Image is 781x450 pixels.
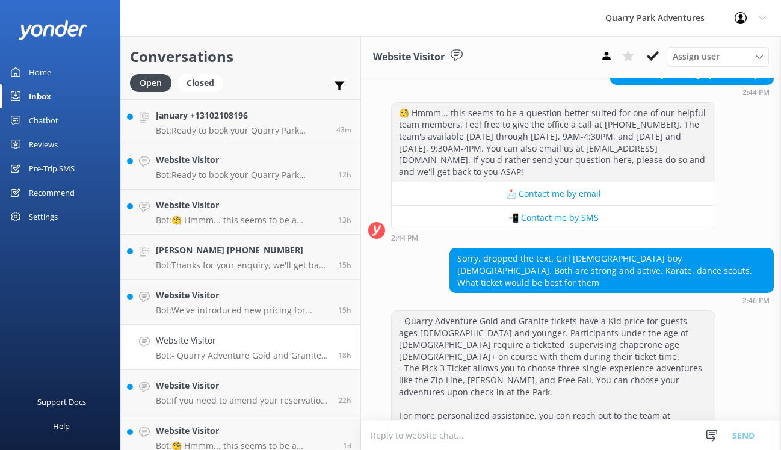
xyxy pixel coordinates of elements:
[742,297,770,304] strong: 2:46 PM
[121,280,360,325] a: Website VisitorBot:We've introduced new pricing for adventures now through [DATE], with HUGE disc...
[53,414,70,438] div: Help
[130,45,351,68] h2: Conversations
[373,49,445,65] h3: Website Visitor
[29,180,75,205] div: Recommend
[121,370,360,415] a: Website VisitorBot:If you need to amend your reservation, please contact the Quarry Park team at ...
[156,289,329,302] h4: Website Visitor
[391,235,418,242] strong: 2:44 PM
[392,311,715,437] div: - Quarry Adventure Gold and Granite tickets have a Kid price for guests ages [DEMOGRAPHIC_DATA] a...
[29,156,75,180] div: Pre-Trip SMS
[29,205,58,229] div: Settings
[338,305,351,315] span: Sep 01 2025 05:37pm (UTC -07:00) America/Tijuana
[156,199,329,212] h4: Website Visitor
[130,76,177,89] a: Open
[449,296,774,304] div: Sep 01 2025 02:46pm (UTC -07:00) America/Tijuana
[338,350,351,360] span: Sep 01 2025 02:46pm (UTC -07:00) America/Tijuana
[121,190,360,235] a: Website VisitorBot:🧐 Hmmm... this seems to be a question better suited for one of our helpful tea...
[177,76,229,89] a: Closed
[742,89,770,96] strong: 2:44 PM
[156,260,329,271] p: Bot: Thanks for your enquiry, we'll get back to you as soon as we can during opening hours.
[338,395,351,405] span: Sep 01 2025 11:24am (UTC -07:00) America/Tijuana
[673,50,720,63] span: Assign user
[29,108,58,132] div: Chatbot
[156,305,329,316] p: Bot: We've introduced new pricing for adventures now through [DATE], with HUGE discounts and a NE...
[177,74,223,92] div: Closed
[156,153,329,167] h4: Website Visitor
[18,20,87,40] img: yonder-white-logo.png
[392,182,715,206] button: 📩 Contact me by email
[130,74,171,92] div: Open
[121,144,360,190] a: Website VisitorBot:Ready to book your Quarry Park adventure? Simply check live availability and b...
[29,132,58,156] div: Reviews
[156,379,329,392] h4: Website Visitor
[391,233,715,242] div: Sep 01 2025 02:44pm (UTC -07:00) America/Tijuana
[156,424,334,437] h4: Website Visitor
[29,60,51,84] div: Home
[392,103,715,182] div: 🧐 Hmmm... this seems to be a question better suited for one of our helpful team members. Feel fre...
[121,99,360,144] a: January +13102108196Bot:Ready to book your Quarry Park adventure? Simply check live availability ...
[29,84,51,108] div: Inbox
[610,88,774,96] div: Sep 01 2025 02:44pm (UTC -07:00) America/Tijuana
[156,215,329,226] p: Bot: 🧐 Hmmm... this seems to be a question better suited for one of our helpful team members. Fee...
[156,125,327,136] p: Bot: Ready to book your Quarry Park adventure? Simply check live availability and book online thr...
[336,125,351,135] span: Sep 02 2025 08:52am (UTC -07:00) America/Tijuana
[121,235,360,280] a: [PERSON_NAME] [PHONE_NUMBER]Bot:Thanks for your enquiry, we'll get back to you as soon as we can ...
[37,390,86,414] div: Support Docs
[156,244,329,257] h4: [PERSON_NAME] [PHONE_NUMBER]
[156,170,329,180] p: Bot: Ready to book your Quarry Park adventure? Simply check live availability and book online thr...
[121,325,360,370] a: Website VisitorBot:- Quarry Adventure Gold and Granite tickets have a Kid price for guests ages [...
[338,170,351,180] span: Sep 01 2025 09:27pm (UTC -07:00) America/Tijuana
[156,395,329,406] p: Bot: If you need to amend your reservation, please contact the Quarry Park team at [PHONE_NUMBER]...
[667,47,769,66] div: Assign User
[450,248,773,292] div: Sorry, dropped the text. Girl [DEMOGRAPHIC_DATA] boy [DEMOGRAPHIC_DATA]. Both are strong and acti...
[156,334,329,347] h4: Website Visitor
[392,206,715,230] button: 📲 Contact me by SMS
[156,350,329,361] p: Bot: - Quarry Adventure Gold and Granite tickets have a Kid price for guests ages [DEMOGRAPHIC_DA...
[156,109,327,122] h4: January +13102108196
[338,215,351,225] span: Sep 01 2025 08:28pm (UTC -07:00) America/Tijuana
[338,260,351,270] span: Sep 01 2025 06:25pm (UTC -07:00) America/Tijuana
